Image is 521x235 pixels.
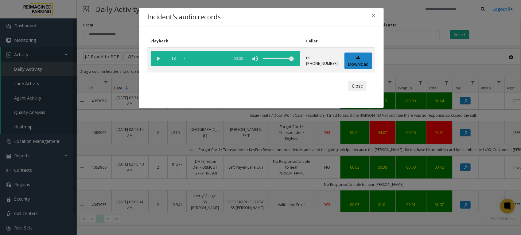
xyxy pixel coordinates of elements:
[348,81,367,91] button: Close
[147,12,221,22] h4: Incident's audio records
[367,8,379,23] button: Close
[306,55,338,66] p: tel:[PHONE_NUMBER]
[371,11,375,20] span: ×
[303,35,341,47] th: Caller
[263,51,294,66] div: volume level
[166,51,181,66] span: playback speed button
[344,53,372,69] a: Download
[147,35,303,47] th: Playback
[185,51,226,66] div: scrub bar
